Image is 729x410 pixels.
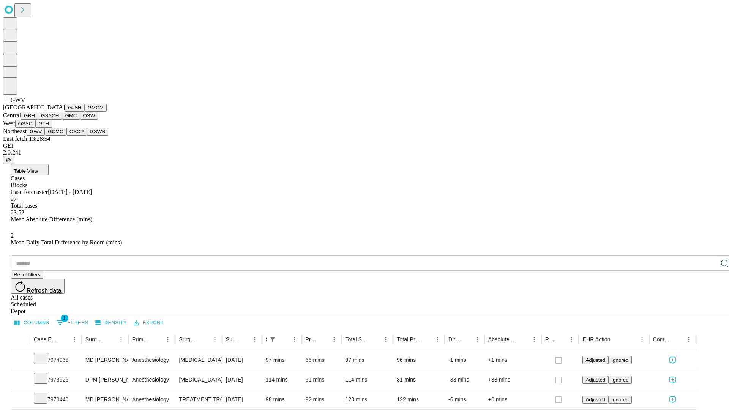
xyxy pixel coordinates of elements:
[3,120,15,126] span: West
[582,376,608,384] button: Adjusted
[306,370,338,389] div: 51 mins
[397,336,421,342] div: Total Predicted Duration
[34,370,78,389] div: 7973926
[329,334,339,345] button: Menu
[11,216,92,222] span: Mean Absolute Difference (mins)
[518,334,529,345] button: Sort
[370,334,380,345] button: Sort
[85,370,125,389] div: DPM [PERSON_NAME] [PERSON_NAME]
[34,336,58,342] div: Case Epic Id
[61,314,68,322] span: 1
[179,370,218,389] div: [MEDICAL_DATA] METATARSOPHALANGEAL JOINT
[80,112,98,120] button: OSW
[11,202,37,209] span: Total cases
[249,334,260,345] button: Menu
[397,370,441,389] div: 81 mins
[226,350,258,370] div: [DATE]
[34,390,78,409] div: 7970440
[105,334,116,345] button: Sort
[582,336,610,342] div: EHR Action
[226,370,258,389] div: [DATE]
[279,334,289,345] button: Sort
[611,377,628,383] span: Ignored
[132,350,171,370] div: Anesthesiology
[48,189,92,195] span: [DATE] - [DATE]
[69,334,80,345] button: Menu
[3,149,726,156] div: 2.0.241
[38,112,62,120] button: GSACH
[306,390,338,409] div: 92 mins
[210,334,220,345] button: Menu
[448,336,461,342] div: Difference
[3,136,50,142] span: Last fetch: 13:28:54
[3,156,14,164] button: @
[15,374,26,387] button: Expand
[11,271,43,279] button: Reset filters
[267,334,278,345] button: Show filters
[58,334,69,345] button: Sort
[14,272,40,278] span: Reset filters
[3,112,21,118] span: Central
[62,112,80,120] button: GMC
[683,334,694,345] button: Menu
[132,336,151,342] div: Primary Service
[608,356,631,364] button: Ignored
[11,232,14,239] span: 2
[45,128,66,136] button: GCMC
[35,120,52,128] button: GLH
[380,334,391,345] button: Menu
[11,196,17,202] span: 97
[93,317,129,329] button: Density
[226,390,258,409] div: [DATE]
[163,334,173,345] button: Menu
[11,189,48,195] span: Case forecaster
[266,390,298,409] div: 98 mins
[226,336,238,342] div: Surgery Date
[54,317,90,329] button: Show filters
[345,336,369,342] div: Total Scheduled Duration
[421,334,432,345] button: Sort
[179,336,198,342] div: Surgery Name
[566,334,577,345] button: Menu
[611,397,628,402] span: Ignored
[545,336,555,342] div: Resolved in EHR
[345,370,389,389] div: 114 mins
[3,142,726,149] div: GEI
[116,334,126,345] button: Menu
[289,334,300,345] button: Menu
[472,334,483,345] button: Menu
[11,239,122,246] span: Mean Daily Total Difference by Room (mins)
[14,168,38,174] span: Table View
[306,350,338,370] div: 66 mins
[11,97,25,103] span: GWV
[266,350,298,370] div: 97 mins
[266,370,298,389] div: 114 mins
[448,390,481,409] div: -6 mins
[21,112,38,120] button: GBH
[11,209,24,216] span: 23.52
[611,334,622,345] button: Sort
[239,334,249,345] button: Sort
[65,104,85,112] button: GJSH
[461,334,472,345] button: Sort
[582,396,608,404] button: Adjusted
[27,287,62,294] span: Refresh data
[13,317,51,329] button: Select columns
[15,354,26,367] button: Expand
[132,317,166,329] button: Export
[3,128,27,134] span: Northeast
[637,334,647,345] button: Menu
[432,334,443,345] button: Menu
[585,357,605,363] span: Adjusted
[488,390,538,409] div: +6 mins
[611,357,628,363] span: Ignored
[66,128,87,136] button: OSCP
[608,376,631,384] button: Ignored
[488,370,538,389] div: +33 mins
[132,390,171,409] div: Anesthesiology
[653,336,672,342] div: Comments
[3,104,65,110] span: [GEOGRAPHIC_DATA]
[6,157,11,163] span: @
[267,334,278,345] div: 1 active filter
